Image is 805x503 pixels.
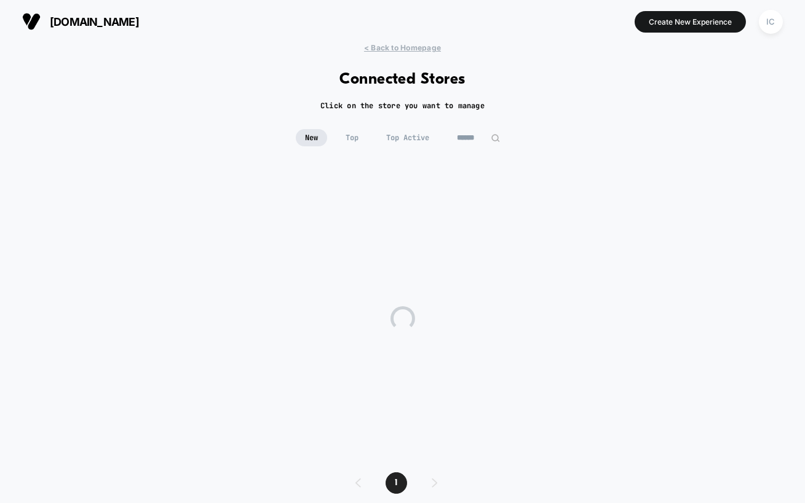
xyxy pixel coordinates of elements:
[336,129,368,146] span: Top
[296,129,327,146] span: New
[755,9,787,34] button: IC
[491,133,500,143] img: edit
[635,11,746,33] button: Create New Experience
[339,71,466,89] h1: Connected Stores
[50,15,139,28] span: [DOMAIN_NAME]
[22,12,41,31] img: Visually logo
[320,101,485,111] h2: Click on the store you want to manage
[759,10,783,34] div: IC
[364,43,441,52] span: < Back to Homepage
[377,129,438,146] span: Top Active
[18,12,143,31] button: [DOMAIN_NAME]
